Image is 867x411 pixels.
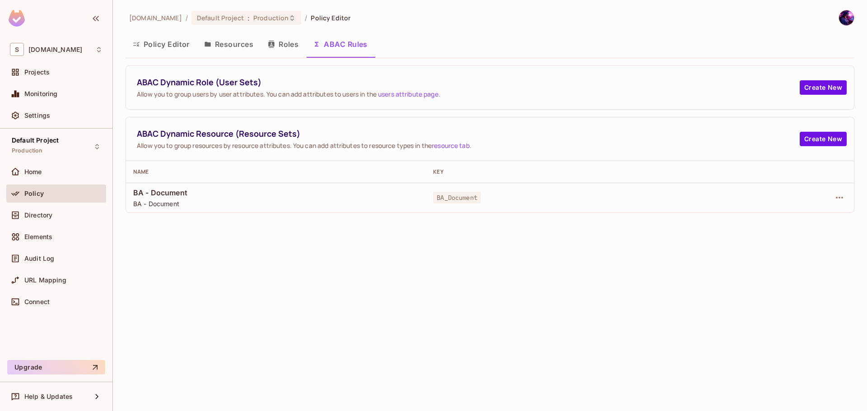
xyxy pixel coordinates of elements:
button: ABAC Rules [306,33,375,55]
span: Policy [24,190,44,197]
button: Roles [261,33,306,55]
span: Home [24,168,42,175]
li: / [305,14,307,22]
span: Policy Editor [311,14,350,22]
button: Create New [800,80,847,95]
button: Upgrade [7,360,105,374]
span: ABAC Dynamic Resource (Resource Sets) [137,128,800,139]
span: URL Mapping [24,277,66,284]
span: Directory [24,212,52,219]
button: Resources [197,33,261,55]
span: BA - Document [133,188,419,198]
span: Workspace: savameta.com [28,46,82,53]
span: : [247,14,250,22]
span: Audit Log [24,255,54,262]
span: Projects [24,69,50,76]
span: S [10,43,24,56]
a: resource tab [432,141,470,150]
span: Settings [24,112,50,119]
span: Allow you to group users by user attributes. You can add attributes to users in the . [137,90,800,98]
div: Key [433,168,718,175]
div: Name [133,168,419,175]
span: the active workspace [129,14,182,22]
span: ABAC Dynamic Role (User Sets) [137,77,800,88]
img: SReyMgAAAABJRU5ErkJggg== [9,10,25,27]
button: Create New [800,132,847,146]
span: Allow you to group resources by resource attributes. You can add attributes to resource types in ... [137,141,800,150]
span: Help & Updates [24,393,73,400]
span: Elements [24,233,52,240]
span: BA_Document [433,192,481,203]
li: / [186,14,188,22]
a: users attribute page [378,90,438,98]
span: Monitoring [24,90,58,97]
span: Default Project [12,137,59,144]
span: Default Project [197,14,244,22]
span: BA - Document [133,199,419,208]
span: Production [253,14,289,22]
span: Production [12,147,43,154]
button: Policy Editor [126,33,197,55]
img: Sơn Trần Văn [839,10,854,25]
span: Connect [24,298,50,305]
